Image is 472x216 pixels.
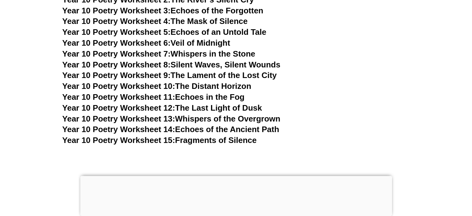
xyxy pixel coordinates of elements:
span: Year 10 Poetry Worksheet 7: [62,49,171,58]
a: Year 10 Poetry Worksheet 5:Echoes of an Untold Tale [62,27,267,37]
a: Year 10 Poetry Worksheet 11:Echoes in the Fog [62,92,245,102]
iframe: Chat Widget [369,146,472,216]
span: Year 10 Poetry Worksheet 12: [62,103,175,113]
span: Year 10 Poetry Worksheet 15: [62,136,175,145]
a: Year 10 Poetry Worksheet 12:The Last Light of Dusk [62,103,262,113]
a: Year 10 Poetry Worksheet 15:Fragments of Silence [62,136,257,145]
a: Year 10 Poetry Worksheet 14:Echoes of the Ancient Path [62,125,279,134]
a: Year 10 Poetry Worksheet 3:Echoes of the Forgotten [62,6,263,15]
span: Year 10 Poetry Worksheet 4: [62,16,171,26]
iframe: Advertisement [80,176,392,214]
span: Year 10 Poetry Worksheet 8: [62,60,171,69]
span: Year 10 Poetry Worksheet 3: [62,6,171,15]
span: Year 10 Poetry Worksheet 9: [62,71,171,80]
a: Year 10 Poetry Worksheet 4:The Mask of Silence [62,16,248,26]
a: Year 10 Poetry Worksheet 8:Silent Waves, Silent Wounds [62,60,281,69]
span: Year 10 Poetry Worksheet 11: [62,92,175,102]
a: Year 10 Poetry Worksheet 9:The Lament of the Lost City [62,71,277,80]
span: Year 10 Poetry Worksheet 10: [62,81,175,91]
span: Year 10 Poetry Worksheet 14: [62,125,175,134]
span: Year 10 Poetry Worksheet 6: [62,38,171,48]
a: Year 10 Poetry Worksheet 13:Whispers of the Overgrown [62,114,281,123]
span: Year 10 Poetry Worksheet 13: [62,114,175,123]
span: Year 10 Poetry Worksheet 5: [62,27,171,37]
a: Year 10 Poetry Worksheet 7:Whispers in the Stone [62,49,255,58]
a: Year 10 Poetry Worksheet 6:Veil of Midnight [62,38,230,48]
a: Year 10 Poetry Worksheet 10:The Distant Horizon [62,81,251,91]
